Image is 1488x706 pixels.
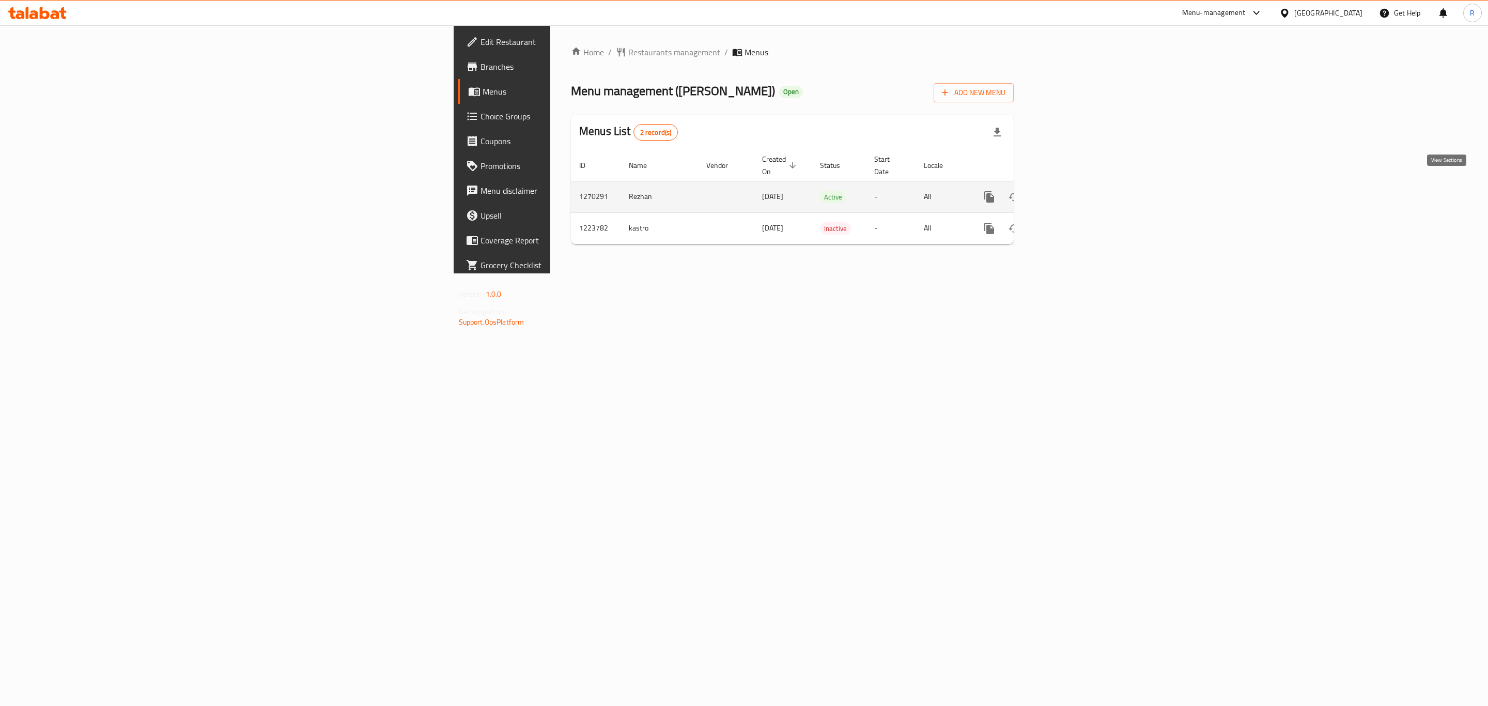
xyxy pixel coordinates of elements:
a: Branches [458,54,702,79]
span: Inactive [820,223,851,235]
td: - [866,212,916,244]
span: ID [579,159,599,172]
td: - [866,181,916,212]
span: Version: [459,287,484,301]
table: enhanced table [571,150,1084,244]
span: Active [820,191,846,203]
th: Actions [969,150,1084,181]
td: All [916,181,969,212]
span: Open [779,87,803,96]
a: Upsell [458,203,702,228]
a: Coverage Report [458,228,702,253]
span: Locale [924,159,956,172]
a: Support.OpsPlatform [459,315,524,329]
span: Start Date [874,153,903,178]
span: Coverage Report [481,234,694,247]
span: Status [820,159,854,172]
span: Add New Menu [942,86,1005,99]
span: R [1470,7,1475,19]
button: Change Status [1002,216,1027,241]
div: Menu-management [1182,7,1246,19]
span: Created On [762,153,799,178]
span: Vendor [706,159,741,172]
div: [GEOGRAPHIC_DATA] [1294,7,1362,19]
li: / [724,46,728,58]
div: Open [779,86,803,98]
span: [DATE] [762,221,783,235]
a: Menu disclaimer [458,178,702,203]
a: Coupons [458,129,702,154]
span: [DATE] [762,190,783,203]
button: more [977,216,1002,241]
button: more [977,185,1002,209]
button: Add New Menu [934,83,1014,102]
a: Grocery Checklist [458,253,702,278]
span: Choice Groups [481,110,694,122]
div: Inactive [820,222,851,235]
span: Name [629,159,660,172]
button: Change Status [1002,185,1027,209]
span: Menus [745,46,768,58]
span: Grocery Checklist [481,259,694,271]
div: Total records count [633,124,678,141]
a: Menus [458,79,702,104]
span: 2 record(s) [634,128,678,137]
span: Coupons [481,135,694,147]
span: Edit Restaurant [481,36,694,48]
span: Get support on: [459,305,506,318]
span: Menu disclaimer [481,185,694,197]
span: Upsell [481,209,694,222]
h2: Menus List [579,124,678,141]
div: Export file [985,120,1010,145]
span: Branches [481,60,694,73]
span: 1.0.0 [486,287,502,301]
td: All [916,212,969,244]
span: Menus [483,85,694,98]
nav: breadcrumb [571,46,1014,58]
a: Edit Restaurant [458,29,702,54]
a: Choice Groups [458,104,702,129]
a: Promotions [458,154,702,178]
span: Promotions [481,160,694,172]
